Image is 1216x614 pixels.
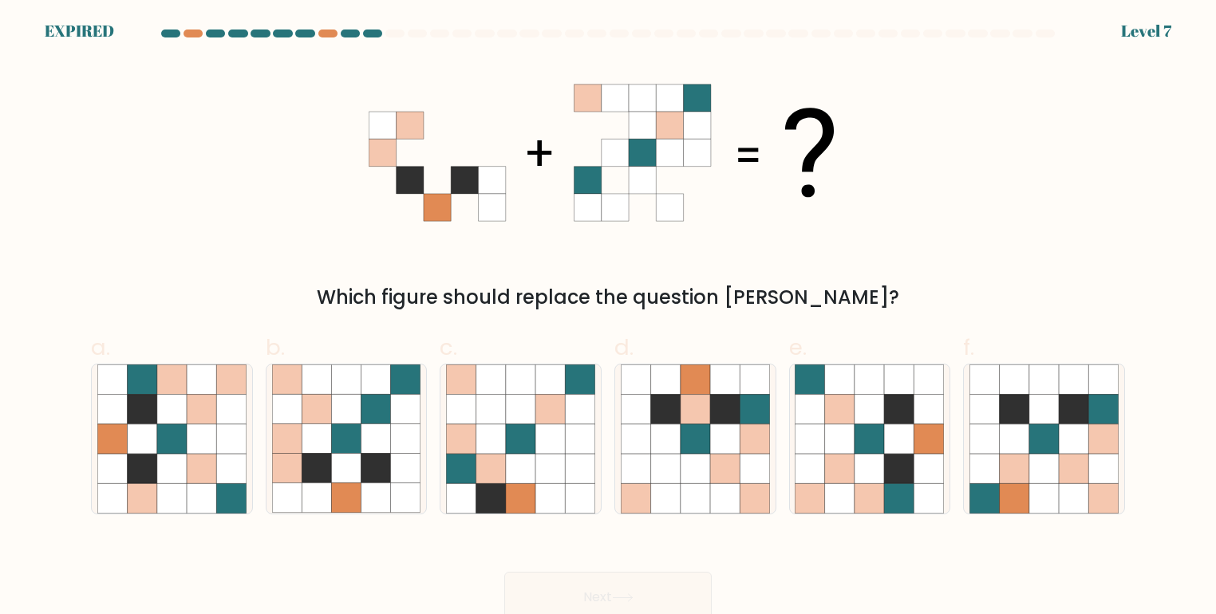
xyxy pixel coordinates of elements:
span: d. [614,332,634,363]
div: Which figure should replace the question [PERSON_NAME]? [101,283,1115,312]
span: a. [91,332,110,363]
div: Level 7 [1121,19,1171,43]
span: b. [266,332,285,363]
span: f. [963,332,974,363]
span: c. [440,332,457,363]
div: EXPIRED [45,19,114,43]
span: e. [789,332,807,363]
